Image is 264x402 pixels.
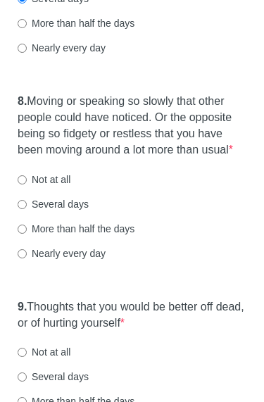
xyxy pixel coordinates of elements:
[18,246,106,260] label: Nearly every day
[18,95,27,107] strong: 8.
[18,41,106,55] label: Nearly every day
[18,197,89,211] label: Several days
[18,175,27,184] input: Not at all
[18,172,70,187] label: Not at all
[18,94,246,158] label: Moving or speaking so slowly that other people could have noticed. Or the opposite being so fidge...
[18,19,27,28] input: More than half the days
[18,44,27,53] input: Nearly every day
[18,225,27,234] input: More than half the days
[18,345,70,359] label: Not at all
[18,16,134,30] label: More than half the days
[18,370,89,384] label: Several days
[18,222,134,236] label: More than half the days
[18,299,246,332] label: Thoughts that you would be better off dead, or of hurting yourself
[18,249,27,258] input: Nearly every day
[18,348,27,357] input: Not at all
[18,372,27,382] input: Several days
[18,301,27,313] strong: 9.
[18,200,27,209] input: Several days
